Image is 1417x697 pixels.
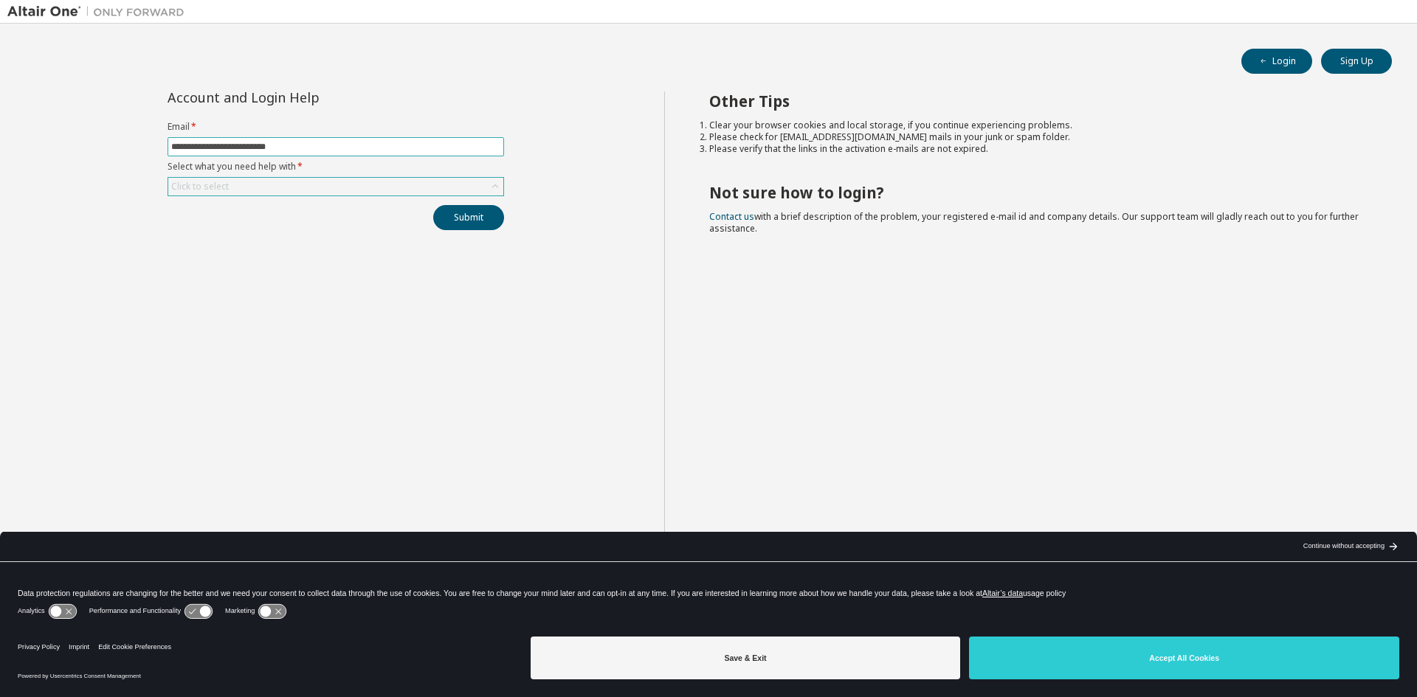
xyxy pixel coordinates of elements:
[7,4,192,19] img: Altair One
[709,210,754,223] a: Contact us
[168,178,503,195] div: Click to select
[168,121,504,133] label: Email
[1241,49,1312,74] button: Login
[168,91,437,103] div: Account and Login Help
[709,119,1366,131] li: Clear your browser cookies and local storage, if you continue experiencing problems.
[168,161,504,173] label: Select what you need help with
[709,131,1366,143] li: Please check for [EMAIL_ADDRESS][DOMAIN_NAME] mails in your junk or spam folder.
[709,143,1366,155] li: Please verify that the links in the activation e-mails are not expired.
[709,210,1359,235] span: with a brief description of the problem, your registered e-mail id and company details. Our suppo...
[709,91,1366,111] h2: Other Tips
[433,205,504,230] button: Submit
[171,181,229,193] div: Click to select
[709,183,1366,202] h2: Not sure how to login?
[1321,49,1392,74] button: Sign Up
